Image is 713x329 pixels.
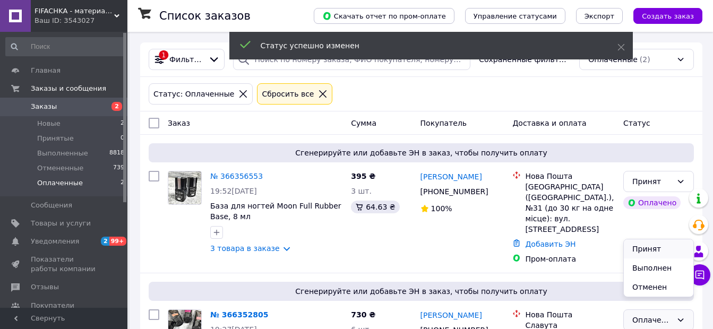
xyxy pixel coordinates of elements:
[623,119,650,127] span: Статус
[525,181,615,235] div: [GEOGRAPHIC_DATA] ([GEOGRAPHIC_DATA].), №31 (до 30 кг на одне місце): вул. [STREET_ADDRESS]
[314,8,454,24] button: Скачать отчет по пром-оплате
[31,255,98,274] span: Показатели работы компании
[640,55,650,64] span: (2)
[420,171,482,182] a: [PERSON_NAME]
[37,178,83,188] span: Оплаченные
[420,310,482,321] a: [PERSON_NAME]
[576,8,623,24] button: Экспорт
[151,88,236,100] div: Статус: Оплаченные
[35,16,127,25] div: Ваш ID: 3543027
[525,309,615,320] div: Нова Пошта
[210,172,263,180] a: № 366356553
[153,286,690,297] span: Сгенерируйте или добавьте ЭН в заказ, чтобы получить оплату
[585,12,614,20] span: Экспорт
[159,10,251,22] h1: Список заказов
[169,54,204,65] span: Фильтры
[37,163,83,173] span: Отмененные
[113,163,124,173] span: 739
[624,278,693,297] li: Отменен
[168,119,190,127] span: Заказ
[465,8,565,24] button: Управление статусами
[153,148,690,158] span: Сгенерируйте или добавьте ЭН в заказ, чтобы получить оплату
[632,176,672,187] div: Принят
[351,310,375,319] span: 730 ₴
[210,202,341,221] a: База для ногтей Moon Full Rubber Base, 8 мл
[474,12,557,20] span: Управление статусами
[512,119,586,127] span: Доставка и оплата
[351,187,372,195] span: 3 шт.
[624,258,693,278] li: Выполнен
[322,11,446,21] span: Скачать отчет по пром-оплате
[418,184,491,199] div: [PHONE_NUMBER]
[210,187,257,195] span: 19:52[DATE]
[623,196,681,209] div: Оплачено
[111,102,122,111] span: 2
[37,149,88,158] span: Выполненные
[31,201,72,210] span: Сообщения
[525,254,615,264] div: Пром-оплата
[525,240,575,248] a: Добавить ЭН
[37,119,61,128] span: Новые
[210,244,280,253] a: 3 товара в заказе
[31,66,61,75] span: Главная
[168,171,201,204] img: Фото товару
[633,8,702,24] button: Создать заказ
[261,40,591,51] div: Статус успешно изменен
[31,102,57,111] span: Заказы
[420,119,467,127] span: Покупатель
[642,12,694,20] span: Создать заказ
[351,201,399,213] div: 64.63 ₴
[431,204,452,213] span: 100%
[525,171,615,181] div: Нова Пошта
[31,84,106,93] span: Заказы и сообщения
[351,119,376,127] span: Сумма
[121,119,124,128] span: 2
[35,6,114,16] span: FIFACHKA - материалы для маникюра, депиляции, парафинотерапии, ламинирования ресниц и бровей
[260,88,316,100] div: Сбросить все
[5,37,125,56] input: Поиск
[351,172,375,180] span: 395 ₴
[689,264,710,285] button: Чат с покупателем
[121,178,124,188] span: 2
[210,310,268,319] a: № 366352805
[121,134,124,143] span: 0
[623,11,702,20] a: Создать заказ
[168,171,202,205] a: Фото товару
[31,219,91,228] span: Товары и услуги
[31,301,74,310] span: Покупатели
[31,237,79,246] span: Уведомления
[109,237,127,246] span: 99+
[101,237,109,246] span: 2
[37,134,74,143] span: Принятые
[31,282,59,292] span: Отзывы
[624,239,693,258] li: Принят
[109,149,124,158] span: 8818
[632,314,672,326] div: Оплаченный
